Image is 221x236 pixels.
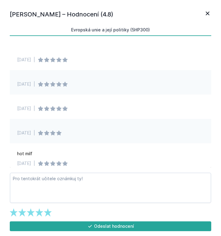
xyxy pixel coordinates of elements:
div: [DATE] [17,130,31,136]
div: [DATE] [17,57,31,63]
div: | [34,105,35,112]
div: | [34,81,35,87]
div: [DATE] [17,105,31,112]
div: | [34,57,35,63]
div: [DATE] [17,81,31,87]
div: | [34,130,35,136]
